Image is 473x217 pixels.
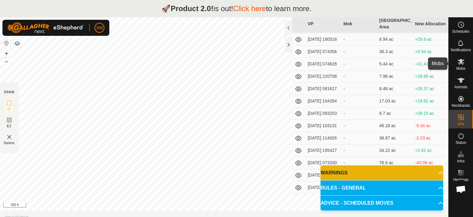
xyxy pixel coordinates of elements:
td: +31.41 ac [413,58,448,70]
div: Open chat [452,180,470,198]
td: 5.44 ac [377,58,413,70]
p-accordion-header: WARNINGS [321,165,443,180]
span: SM [96,25,103,31]
td: [DATE] 081617 [305,83,341,95]
div: - [343,86,374,92]
div: - [343,48,374,55]
div: DRAW [4,90,14,94]
td: +28.37 ac [413,83,448,95]
span: Mobs [456,67,465,70]
img: Gallagher Logo [7,22,84,33]
td: +28.15 ac [413,107,448,120]
button: + [3,50,10,57]
div: - [343,123,374,129]
td: +2.62 ac [413,144,448,157]
div: - [343,36,374,43]
span: Status [455,141,466,144]
td: [DATE] 074628 [305,58,341,70]
div: - [343,110,374,117]
span: Animals [454,85,467,89]
span: WARNINGS [321,169,348,177]
td: [DATE] 073616 [305,169,341,182]
td: 36.3 ac [377,46,413,58]
td: 8.7 ac [377,107,413,120]
div: - [343,61,374,67]
td: +0.54 ac [413,46,448,58]
td: 34.22 ac [377,144,413,157]
strong: Product 2.0! [171,4,213,13]
th: New Allocation [413,15,448,33]
td: +28.89 ac [413,70,448,83]
td: [DATE] 114926 [305,132,341,144]
a: Privacy Policy [200,203,223,208]
div: - [343,98,374,104]
td: [DATE] 073330 [305,157,341,169]
button: Reset Map [3,40,10,47]
td: [DATE] 103131 [305,120,341,132]
span: VPs [457,122,464,126]
p: 🚀 is out! to learn more. [161,3,312,14]
p-accordion-header: RULES - GENERAL [321,181,443,195]
p-accordion-header: ADVICE - SCHEDULED MOVES [321,196,443,211]
td: [DATE] 093023 [305,182,341,194]
td: -2.03 ac [413,132,448,144]
td: [DATE] 074356 [305,46,341,58]
div: - [343,147,374,154]
button: Map Layers [14,40,21,47]
span: IZ [8,107,11,111]
td: +19.82 ac [413,95,448,107]
td: 46.18 ac [377,120,413,132]
td: [DATE] 083253 [305,107,341,120]
td: 8.48 ac [377,83,413,95]
td: 17.03 ac [377,95,413,107]
div: - [343,135,374,141]
div: - [343,73,374,80]
td: [DATE] 195427 [305,144,341,157]
a: Click here [233,4,266,13]
td: [DATE] 180516 [305,33,341,46]
td: 6.94 ac [377,33,413,46]
a: Contact Us [230,203,249,208]
td: 76.9 ac [377,157,413,169]
th: VP [305,15,341,33]
span: Heatmap [453,178,468,182]
button: – [3,58,10,65]
span: Notifications [451,48,471,52]
span: Infra [457,159,464,163]
span: RULES - GENERAL [321,184,366,192]
span: Delete [4,141,15,145]
td: [DATE] 220708 [305,70,341,83]
div: - [343,160,374,166]
td: [DATE] 104354 [305,95,341,107]
td: 7.96 ac [377,70,413,83]
td: +29.9 ac [413,33,448,46]
th: Mob [341,15,377,33]
span: Neckbands [451,104,470,107]
span: EZ [7,124,12,128]
td: -9.34 ac [413,120,448,132]
span: ADVICE - SCHEDULED MOVES [321,199,393,207]
td: 38.87 ac [377,132,413,144]
img: VP [6,133,13,141]
th: [GEOGRAPHIC_DATA] Area [377,15,413,33]
span: Schedules [452,30,469,33]
td: -40.06 ac [413,157,448,169]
